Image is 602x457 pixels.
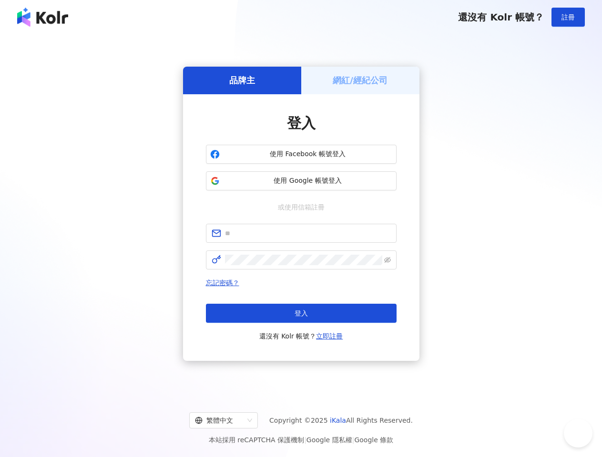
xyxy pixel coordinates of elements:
h5: 品牌主 [229,74,255,86]
a: 立即註冊 [316,332,343,340]
a: iKala [330,417,346,424]
button: 註冊 [551,8,585,27]
span: 本站採用 reCAPTCHA 保護機制 [209,434,393,446]
span: 登入 [295,309,308,317]
span: 還沒有 Kolr 帳號？ [458,11,544,23]
iframe: Toggle Customer Support [564,427,592,456]
span: 或使用信箱註冊 [271,202,331,212]
button: 登入 [206,304,397,323]
span: 登入 [287,115,316,131]
button: 使用 Google 帳號登入 [206,171,397,190]
span: | [352,436,355,444]
span: 註冊 [561,13,575,21]
a: Google 條款 [354,436,393,444]
button: 使用 Facebook 帳號登入 [206,145,397,164]
span: | [304,436,306,444]
a: 忘記密碼？ [206,279,239,287]
div: 繁體中文 [195,413,244,428]
span: 使用 Google 帳號登入 [224,176,392,186]
span: Copyright © 2025 All Rights Reserved. [269,415,413,426]
img: logo [17,8,68,27]
span: 使用 Facebook 帳號登入 [224,149,392,159]
span: 還沒有 Kolr 帳號？ [259,330,343,342]
h5: 網紅/經紀公司 [333,74,388,86]
a: Google 隱私權 [306,436,352,444]
span: eye-invisible [384,257,391,263]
